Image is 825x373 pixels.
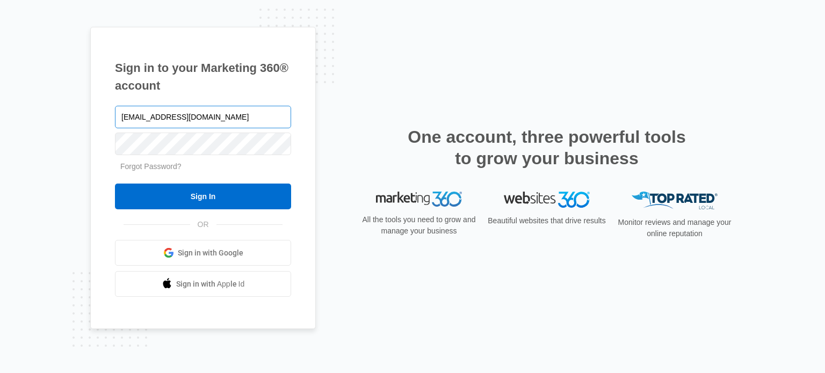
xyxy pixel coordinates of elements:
img: Marketing 360 [376,192,462,207]
p: Monitor reviews and manage your online reputation [614,217,735,239]
input: Email [115,106,291,128]
img: Top Rated Local [632,192,718,209]
a: Forgot Password? [120,162,182,171]
h2: One account, three powerful tools to grow your business [404,126,689,169]
span: OR [190,219,216,230]
h1: Sign in to your Marketing 360® account [115,59,291,94]
img: Websites 360 [504,192,590,207]
p: All the tools you need to grow and manage your business [359,214,479,237]
a: Sign in with Google [115,240,291,266]
span: Sign in with Apple Id [176,279,245,290]
p: Beautiful websites that drive results [487,215,607,226]
input: Sign In [115,184,291,209]
span: Sign in with Google [178,247,243,259]
a: Sign in with Apple Id [115,271,291,297]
